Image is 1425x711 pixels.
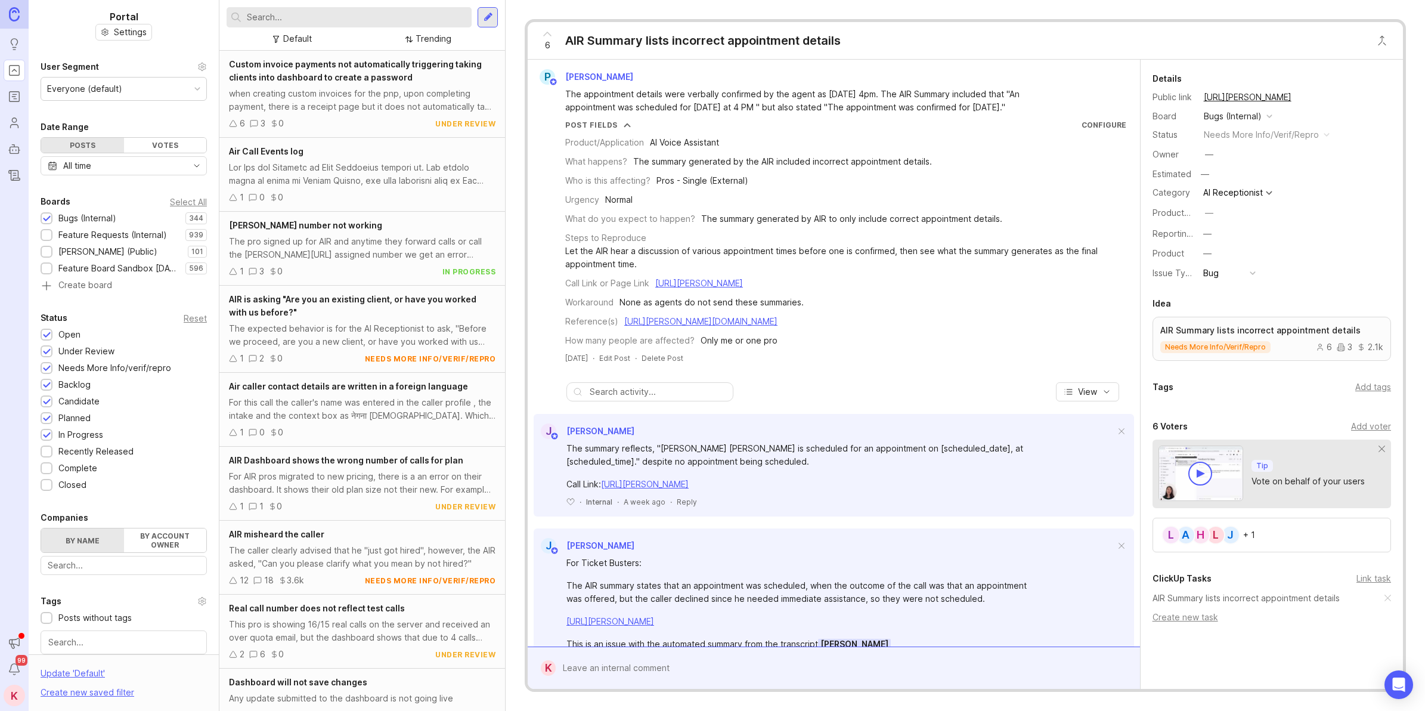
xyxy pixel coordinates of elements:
[259,265,264,278] div: 3
[1203,267,1219,280] div: Bug
[1153,128,1194,141] div: Status
[541,660,556,676] div: K
[229,59,482,82] span: Custom invoice payments not automatically triggering taking clients into dashboard to create a pa...
[677,497,697,507] div: Reply
[229,220,382,230] span: [PERSON_NAME] number not working
[58,378,91,391] div: Backlog
[259,352,264,365] div: 2
[549,78,558,86] img: member badge
[287,574,304,587] div: 3.6k
[565,120,631,130] button: Post Fields
[442,267,496,277] div: in progress
[278,191,283,204] div: 0
[229,603,405,613] span: Real call number does not reflect test calls
[1056,382,1119,401] button: View
[58,428,103,441] div: In Progress
[1153,170,1191,178] div: Estimated
[110,10,138,24] h1: Portal
[187,161,206,171] svg: toggle icon
[565,193,599,206] div: Urgency
[655,278,743,288] a: [URL][PERSON_NAME]
[58,328,80,341] div: Open
[1153,317,1391,361] a: AIR Summary lists incorrect appointment detailsneeds more info/verif/repro632.1k
[566,540,634,551] span: [PERSON_NAME]
[229,294,476,317] span: AIR is asking "Are you an existing client, or have you worked with us before?"
[650,136,719,149] div: AI Voice Assistant
[1197,166,1213,182] div: —
[48,636,199,649] input: Search...
[635,353,637,363] div: ·
[229,146,303,156] span: Air Call Events log
[41,594,61,608] div: Tags
[1205,206,1213,220] div: —
[1153,208,1216,218] label: ProductboardID
[1221,525,1240,545] div: J
[58,245,157,258] div: [PERSON_NAME] (Public)
[41,686,134,699] div: Create new saved filter
[565,72,633,82] span: [PERSON_NAME]
[219,51,505,138] a: Custom invoice payments not automatically triggering taking clients into dashboard to create a pa...
[58,212,116,225] div: Bugs (Internal)
[1153,248,1184,258] label: Product
[565,212,695,225] div: What do you expect to happen?
[541,538,556,554] div: J
[1351,420,1391,433] div: Add voter
[1204,128,1319,141] div: needs more info/verif/repro
[1316,343,1332,351] div: 6
[41,511,88,525] div: Companies
[229,381,468,391] span: Air caller contact details are written in a foreign language
[219,521,505,595] a: AIR misheard the callerThe caller clearly advised that he "just got hired", however, the AIR aske...
[550,546,559,555] img: member badge
[41,667,105,686] div: Update ' Default '
[670,497,672,507] div: ·
[1203,247,1212,260] div: —
[124,528,207,552] label: By account owner
[1205,148,1213,161] div: —
[259,191,265,204] div: 0
[16,655,27,666] span: 99
[1204,110,1262,123] div: Bugs (Internal)
[1153,91,1194,104] div: Public link
[1153,110,1194,123] div: Board
[219,138,505,212] a: Air Call Events logLor Ips dol Sitametc ad Elit Seddoeius tempori ut. Lab etdolo magna al enima m...
[566,638,1043,651] div: This is an issue with the automated summary from the transcript
[41,120,89,134] div: Date Range
[41,138,124,153] div: Posts
[189,230,203,240] p: 939
[4,685,25,706] button: K
[4,60,25,81] a: Portal
[9,7,20,21] img: Canny Home
[283,32,312,45] div: Default
[365,576,496,586] div: needs more info/verif/repro
[191,247,203,256] p: 101
[229,161,495,187] div: Lor Ips dol Sitametc ad Elit Seddoeius tempori ut. Lab etdolo magna al enima mi Veniam Quisno, ex...
[47,82,122,95] div: Everyone (default)
[229,235,495,261] div: The pro signed up for AIR and anytime they forward calls or call the [PERSON_NAME][URL] assigned ...
[260,648,265,661] div: 6
[624,497,665,507] span: A week ago
[565,32,841,49] div: AIR Summary lists incorrect appointment details
[58,611,132,625] div: Posts without tags
[605,193,633,206] div: Normal
[58,395,100,408] div: Candidate
[566,478,1043,491] div: Call Link:
[566,616,654,626] a: [URL][PERSON_NAME]
[240,191,244,204] div: 1
[1158,446,1243,501] img: video-thumbnail-vote-d41b83416815613422e2ca741bf692cc.jpg
[114,26,147,38] span: Settings
[41,528,124,552] label: By name
[229,470,495,496] div: For AIR pros migrated to new pricing, there is a an error on their dashboard. It shows their old ...
[48,559,200,572] input: Search...
[95,24,152,41] button: Settings
[1203,227,1212,240] div: —
[1153,268,1196,278] label: Issue Type
[189,264,203,273] p: 596
[58,445,134,458] div: Recently Released
[435,119,495,129] div: under review
[58,262,179,275] div: Feature Board Sandbox [DATE]
[264,574,274,587] div: 18
[565,88,1042,114] div: The appointment details were verbally confirmed by the agent as [DATE] 4pm. The AIR Summary inclu...
[541,423,556,439] div: J
[534,538,634,554] a: J[PERSON_NAME]
[229,396,495,422] div: For this call the caller's name was entered in the caller profile , the intake and the context bo...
